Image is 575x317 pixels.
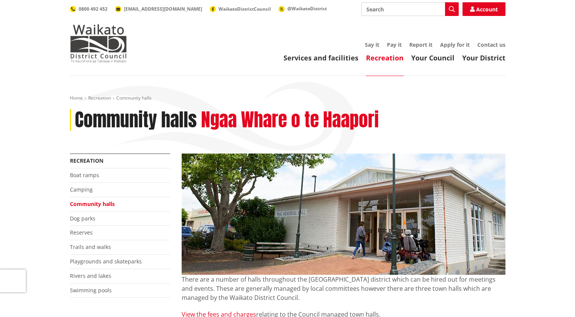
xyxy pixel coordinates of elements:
[70,157,103,164] a: Recreation
[201,109,379,131] h2: Ngaa Whare o te Haapori
[284,53,358,62] a: Services and facilities
[287,5,327,12] span: @WaikatoDistrict
[361,2,459,16] input: Search input
[70,215,95,222] a: Dog parks
[70,272,111,279] a: Rivers and lakes
[70,24,127,62] img: Waikato District Council - Te Kaunihera aa Takiwaa o Waikato
[182,275,505,302] p: There are a number of halls throughout the [GEOGRAPHIC_DATA] district which can be hired out for ...
[366,53,404,62] a: Recreation
[79,6,108,12] span: 0800 492 452
[70,95,83,101] a: Home
[75,109,197,131] h1: Community halls
[70,6,108,12] a: 0800 492 452
[365,41,379,48] a: Say it
[88,95,111,101] a: Recreation
[70,287,112,294] a: Swimming pools
[124,6,202,12] span: [EMAIL_ADDRESS][DOMAIN_NAME]
[477,41,505,48] a: Contact us
[440,41,470,48] a: Apply for it
[387,41,402,48] a: Pay it
[219,6,271,12] span: WaikatoDistrictCouncil
[70,171,99,179] a: Boat ramps
[210,6,271,12] a: WaikatoDistrictCouncil
[411,53,455,62] a: Your Council
[409,41,432,48] a: Report it
[70,258,142,265] a: Playgrounds and skateparks
[115,6,202,12] a: [EMAIL_ADDRESS][DOMAIN_NAME]
[462,53,505,62] a: Your District
[70,243,111,250] a: Trails and walks
[70,95,505,101] nav: breadcrumb
[279,5,327,12] a: @WaikatoDistrict
[463,2,505,16] a: Account
[70,186,93,193] a: Camping
[70,200,115,208] a: Community halls
[116,95,152,101] span: Community halls
[70,229,93,236] a: Reserves
[182,154,505,275] img: Ngaruawahia Memorial Hall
